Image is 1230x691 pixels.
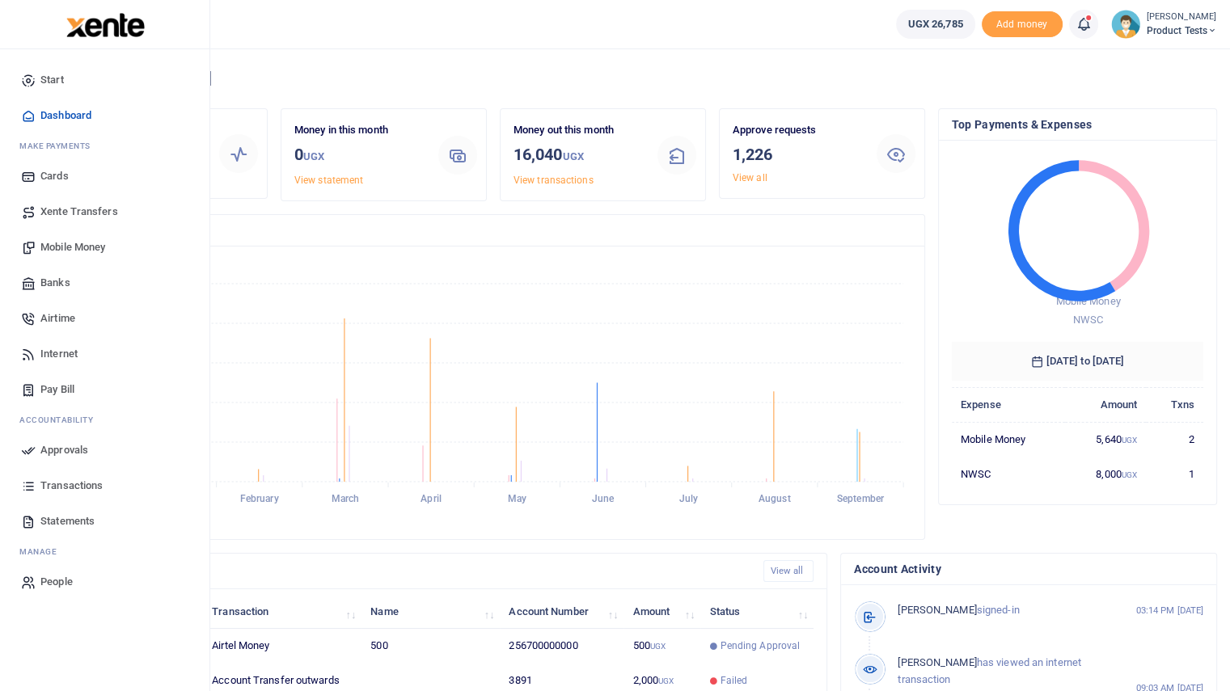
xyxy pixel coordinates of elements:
span: [PERSON_NAME] [898,656,976,668]
td: 500 [361,629,500,664]
tspan: August [759,493,791,504]
a: Transactions [13,468,197,504]
td: 2 [1146,422,1203,457]
small: UGX [562,150,583,162]
h6: [DATE] to [DATE] [952,342,1203,381]
tspan: April [421,493,442,504]
li: Ac [13,407,197,432]
small: UGX [1122,436,1137,445]
td: 256700000000 [500,629,623,664]
span: Transactions [40,478,103,494]
a: profile-user [PERSON_NAME] Product Tests [1111,10,1217,39]
span: Add money [982,11,1063,38]
a: UGX 26,785 [896,10,975,39]
tspan: September [837,493,885,504]
span: Dashboard [40,107,91,124]
a: View statement [294,175,363,186]
a: View all [733,172,767,183]
a: View transactions [514,175,594,186]
th: Amount: activate to sort column ascending [623,594,700,629]
h4: Hello [PERSON_NAME] [61,70,1217,87]
p: Money in this month [294,122,425,139]
span: NWSC [1073,314,1103,326]
li: Wallet ballance [890,10,982,39]
li: M [13,539,197,564]
span: ake Payments [27,140,91,152]
h4: Recent Transactions [75,562,750,580]
h3: 16,040 [514,142,645,169]
a: Internet [13,336,197,372]
a: logo-small logo-large logo-large [65,18,145,30]
h3: 0 [294,142,425,169]
img: profile-user [1111,10,1140,39]
p: Money out this month [514,122,645,139]
a: Cards [13,158,197,194]
a: Add money [982,17,1063,29]
span: People [40,574,73,590]
h4: Account Activity [854,560,1203,578]
td: Airtel Money [203,629,361,664]
span: Start [40,72,64,88]
tspan: February [240,493,279,504]
h3: 1,226 [733,142,864,166]
a: Dashboard [13,98,197,133]
td: Mobile Money [952,422,1065,457]
a: Start [13,62,197,98]
small: [PERSON_NAME] [1147,11,1217,24]
span: Pending Approval [721,638,801,653]
small: UGX [303,150,324,162]
p: signed-in [898,602,1126,619]
h4: Top Payments & Expenses [952,116,1203,133]
th: Transaction: activate to sort column ascending [203,594,361,629]
td: 5,640 [1065,422,1146,457]
tspan: May [508,493,526,504]
span: UGX 26,785 [908,16,963,32]
th: Expense [952,387,1065,422]
tspan: March [332,493,360,504]
a: View all [763,560,814,582]
li: M [13,133,197,158]
small: UGX [1122,470,1137,479]
span: [PERSON_NAME] [898,604,976,616]
li: Toup your wallet [982,11,1063,38]
td: 500 [623,629,700,664]
a: Xente Transfers [13,194,197,230]
a: Pay Bill [13,372,197,407]
a: Approvals [13,432,197,468]
td: 1 [1146,457,1203,491]
th: Amount [1065,387,1146,422]
span: Product Tests [1147,23,1217,38]
small: 03:14 PM [DATE] [1135,604,1203,617]
th: Account Number: activate to sort column ascending [500,594,623,629]
span: Mobile Money [1055,295,1120,307]
span: Approvals [40,442,88,458]
th: Status: activate to sort column ascending [700,594,814,629]
th: Txns [1146,387,1203,422]
span: Mobile Money [40,239,105,255]
td: NWSC [952,457,1065,491]
span: anage [27,546,57,558]
tspan: July [679,493,698,504]
a: Mobile Money [13,230,197,265]
a: Airtime [13,301,197,336]
span: countability [32,414,93,426]
tspan: June [592,493,615,504]
p: Approve requests [733,122,864,139]
span: Banks [40,275,70,291]
td: 8,000 [1065,457,1146,491]
span: Pay Bill [40,381,74,398]
span: Airtime [40,310,75,327]
th: Name: activate to sort column ascending [361,594,500,629]
small: UGX [650,642,666,651]
span: Xente Transfers [40,204,118,220]
span: Statements [40,513,95,529]
h4: Transactions Overview [75,221,911,239]
span: Cards [40,168,69,184]
a: People [13,564,197,600]
span: Internet [40,346,78,362]
img: logo-large [66,13,145,37]
a: Statements [13,504,197,539]
a: Banks [13,265,197,301]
